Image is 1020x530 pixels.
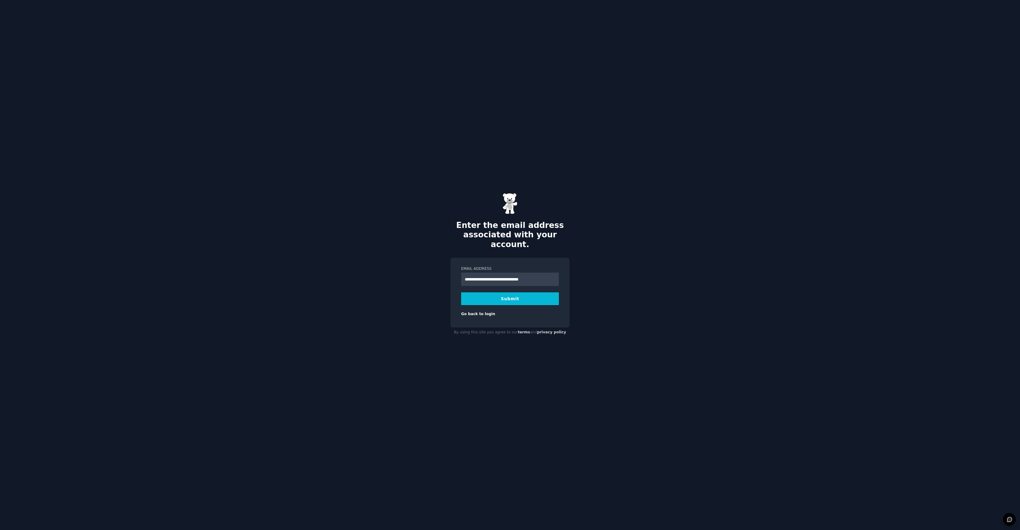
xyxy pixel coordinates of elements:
label: Email Address [461,266,559,272]
img: Gummy Bear [502,193,518,214]
a: terms [518,330,530,334]
a: Go back to login [461,312,495,316]
button: Submit [461,292,559,305]
h2: Enter the email address associated with your account. [450,221,569,250]
div: By using this site you agree to our and [450,328,569,337]
a: privacy policy [537,330,566,334]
